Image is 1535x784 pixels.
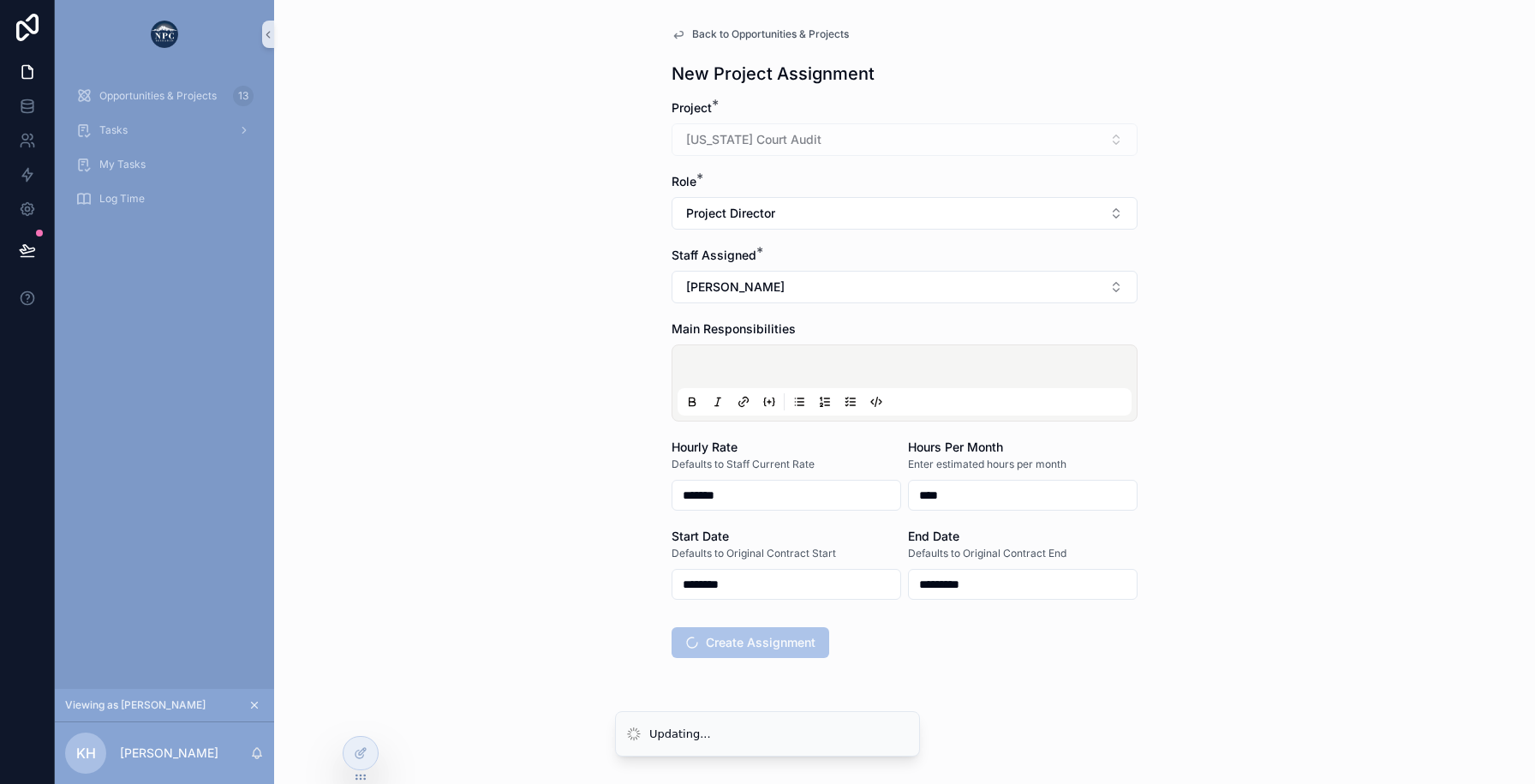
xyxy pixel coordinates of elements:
[120,745,218,762] p: [PERSON_NAME]
[672,62,875,86] h1: New Project Assignment
[672,271,1138,303] button: Select Button
[65,115,264,146] a: Tasks
[908,547,1066,560] span: Defaults to Original Contract End
[672,197,1138,230] button: Select Button
[908,440,1003,454] span: Hours Per Month
[76,743,96,763] span: KH
[99,192,145,206] span: Log Time
[672,547,836,560] span: Defaults to Original Contract Start
[151,21,178,48] img: App logo
[65,183,264,214] a: Log Time
[65,81,264,111] a: Opportunities & Projects13
[99,123,128,137] span: Tasks
[686,278,785,296] span: [PERSON_NAME]
[649,726,711,743] div: Updating...
[55,69,274,236] div: scrollable content
[908,529,959,543] span: End Date
[686,205,775,222] span: Project Director
[672,174,696,189] span: Role
[233,86,254,106] div: 13
[672,529,729,543] span: Start Date
[99,158,146,171] span: My Tasks
[672,458,815,471] span: Defaults to Staff Current Rate
[672,27,849,41] a: Back to Opportunities & Projects
[692,27,849,41] span: Back to Opportunities & Projects
[672,321,796,336] span: Main Responsibilities
[908,458,1066,471] span: Enter estimated hours per month
[672,440,738,454] span: Hourly Rate
[672,248,756,262] span: Staff Assigned
[672,100,712,115] span: Project
[65,698,206,712] span: Viewing as [PERSON_NAME]
[99,89,217,103] span: Opportunities & Projects
[65,149,264,180] a: My Tasks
